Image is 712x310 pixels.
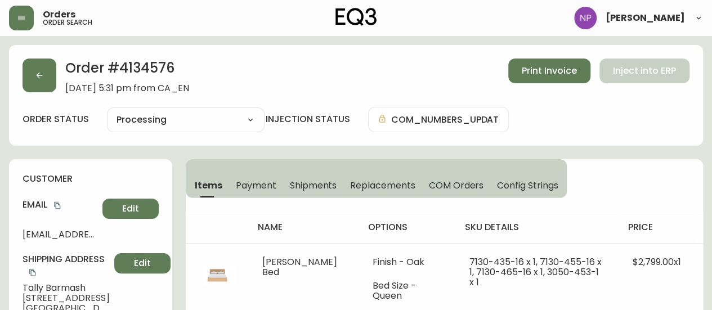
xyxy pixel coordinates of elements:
h4: Shipping Address [23,253,110,278]
span: Replacements [350,179,415,191]
button: Print Invoice [508,59,590,83]
h5: order search [43,19,92,26]
span: Items [195,179,222,191]
img: logo [335,8,377,26]
span: Orders [43,10,75,19]
span: COM Orders [429,179,484,191]
button: copy [52,200,63,211]
h4: options [368,221,446,233]
button: Edit [114,253,171,273]
span: Config Strings [497,179,558,191]
img: 7130-435-13-400-1-cliuqinbw0f1w0122i7rupzrm.jpg [199,257,235,293]
button: copy [27,267,38,278]
span: Edit [122,203,139,215]
span: Tally Barmash [23,283,110,293]
button: Edit [102,199,159,219]
h4: injection status [266,113,350,125]
h4: sku details [464,221,610,233]
h2: Order # 4134576 [65,59,189,83]
li: Bed Size - Queen [373,281,442,301]
img: 50f1e64a3f95c89b5c5247455825f96f [574,7,597,29]
h4: customer [23,173,159,185]
li: Finish - Oak [373,257,442,267]
h4: name [258,221,350,233]
h4: price [628,221,685,233]
span: Payment [236,179,276,191]
span: [EMAIL_ADDRESS][DOMAIN_NAME] [23,230,98,240]
span: [PERSON_NAME] [606,14,685,23]
label: order status [23,113,89,125]
span: $2,799.00 x 1 [632,255,680,268]
span: [STREET_ADDRESS] [23,293,110,303]
span: Print Invoice [522,65,577,77]
span: 7130-435-16 x 1, 7130-455-16 x 1, 7130-465-16 x 1, 3050-453-1 x 1 [469,255,601,289]
span: [DATE] 5:31 pm from CA_EN [65,83,189,93]
h4: Email [23,199,98,211]
span: Shipments [290,179,337,191]
span: [PERSON_NAME] Bed [262,255,337,278]
span: Edit [134,257,151,269]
